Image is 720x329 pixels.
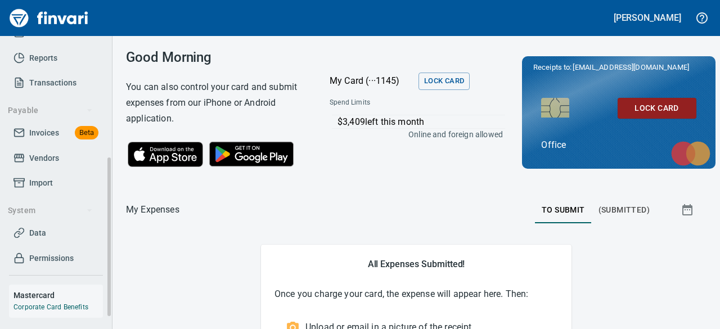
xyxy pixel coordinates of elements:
[8,204,93,218] span: System
[128,142,203,167] img: Download on the App Store
[321,129,503,140] p: Online and foreign allowed
[330,74,414,88] p: My Card (···1145)
[9,170,103,196] a: Import
[8,103,93,118] span: Payable
[598,203,650,217] span: (Submitted)
[9,120,103,146] a: InvoicesBeta
[75,127,98,139] span: Beta
[670,196,706,223] button: Show transactions within a particular date range
[571,62,690,73] span: [EMAIL_ADDRESS][DOMAIN_NAME]
[274,258,558,270] h5: All Expenses Submitted!
[618,98,696,119] button: Lock Card
[7,4,91,31] img: Finvari
[9,46,103,71] a: Reports
[418,73,470,90] button: Lock Card
[29,51,57,65] span: Reports
[274,287,558,301] p: Once you charge your card, the expense will appear here. Then:
[3,200,97,221] button: System
[9,70,103,96] a: Transactions
[13,303,88,311] a: Corporate Card Benefits
[627,101,687,115] span: Lock Card
[203,136,300,173] img: Get it on Google Play
[9,246,103,271] a: Permissions
[533,62,704,73] p: Receipts to:
[3,100,97,121] button: Payable
[611,9,684,26] button: [PERSON_NAME]
[665,136,716,172] img: mastercard.svg
[542,203,585,217] span: To Submit
[9,220,103,246] a: Data
[29,251,74,265] span: Permissions
[424,75,464,88] span: Lock Card
[126,203,179,217] p: My Expenses
[29,76,76,90] span: Transactions
[29,151,59,165] span: Vendors
[29,176,53,190] span: Import
[330,97,435,109] span: Spend Limits
[126,49,301,65] h3: Good Morning
[126,79,301,127] h6: You can also control your card and submit expenses from our iPhone or Android application.
[9,146,103,171] a: Vendors
[337,115,505,129] p: $3,409 left this month
[13,289,103,301] h6: Mastercard
[541,138,696,152] p: Office
[126,203,179,217] nav: breadcrumb
[29,126,59,140] span: Invoices
[29,226,46,240] span: Data
[614,12,681,24] h5: [PERSON_NAME]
